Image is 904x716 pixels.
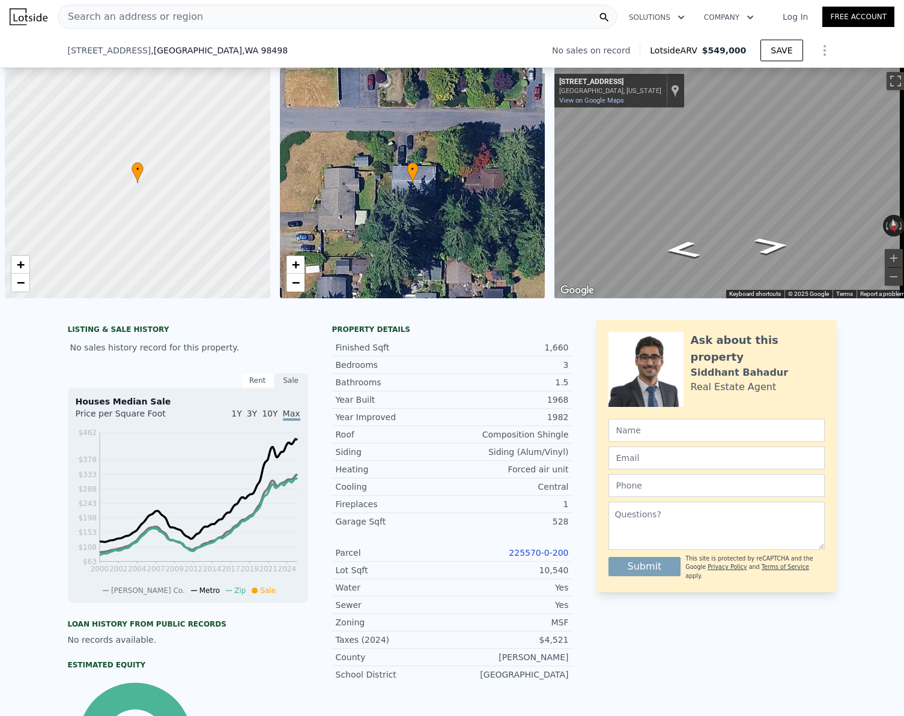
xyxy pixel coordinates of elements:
div: Ask about this property [691,332,825,366]
path: Go West, 110th St SW [740,233,804,259]
div: 1 [452,498,569,510]
div: 1982 [452,411,569,423]
span: Lotside ARV [650,44,702,56]
button: Company [694,7,763,28]
div: School District [336,669,452,681]
button: Show Options [813,38,837,62]
div: 3 [452,359,569,371]
div: Yes [452,582,569,594]
span: Search an address or region [58,10,203,24]
span: − [291,275,299,290]
div: Houses Median Sale [76,396,300,408]
tspan: 2007 [147,565,165,573]
tspan: 2012 [184,565,202,573]
tspan: 2017 [221,565,240,573]
input: Email [608,447,825,469]
tspan: 2000 [90,565,109,573]
a: Show location on map [671,84,679,97]
div: No records available. [68,634,308,646]
span: − [17,275,25,290]
div: 10,540 [452,564,569,576]
button: Zoom in [885,249,903,267]
a: Privacy Policy [708,564,747,570]
div: Parcel [336,547,452,559]
div: Rent [241,373,275,388]
span: 1Y [231,409,241,418]
div: Estimated Equity [68,660,308,670]
div: 528 [452,516,569,528]
div: [STREET_ADDRESS] [559,77,661,87]
div: 1.5 [452,376,569,388]
span: Zip [234,586,246,595]
tspan: 2004 [128,565,147,573]
span: [STREET_ADDRESS] [68,44,151,56]
a: Zoom in [11,256,29,274]
div: Fireplaces [336,498,452,510]
div: [GEOGRAPHIC_DATA], [US_STATE] [559,87,661,95]
div: This site is protected by reCAPTCHA and the Google and apply. [685,555,824,580]
span: , [GEOGRAPHIC_DATA] [151,44,288,56]
path: Go East, 110th St SW [651,237,715,262]
button: Submit [608,557,681,576]
tspan: $378 [78,456,97,464]
span: + [291,257,299,272]
div: Siding [336,446,452,458]
span: Sale [260,586,276,595]
div: Bathrooms [336,376,452,388]
button: Solutions [619,7,694,28]
div: Heating [336,463,452,475]
div: Siddhant Bahadur [691,366,789,380]
tspan: 2009 [165,565,184,573]
button: Reset the view [888,214,900,237]
tspan: $108 [78,543,97,552]
div: Roof [336,429,452,441]
span: [PERSON_NAME] Co. [111,586,185,595]
tspan: $243 [78,499,97,508]
tspan: $198 [78,514,97,522]
div: Real Estate Agent [691,380,777,394]
a: Free Account [822,7,894,27]
div: 1,660 [452,341,569,353]
span: $549,000 [702,46,747,55]
div: Cooling [336,481,452,493]
div: Water [336,582,452,594]
tspan: $333 [78,471,97,479]
a: 225570-0-200 [509,548,568,558]
div: Zoning [336,616,452,628]
a: Terms of Service [762,564,809,570]
span: © 2025 Google [788,290,829,297]
span: 10Y [262,409,278,418]
button: Keyboard shortcuts [729,290,781,298]
div: Loan history from public records [68,619,308,629]
div: Price per Square Foot [76,408,188,427]
tspan: 2021 [259,565,278,573]
tspan: $63 [83,558,97,566]
a: Log In [768,11,822,23]
tspan: $462 [78,429,97,437]
div: Yes [452,599,569,611]
span: • [132,164,144,175]
div: Finished Sqft [336,341,452,353]
button: SAVE [760,40,802,61]
div: 1968 [452,394,569,406]
input: Name [608,419,825,442]
tspan: $153 [78,528,97,537]
div: Year Improved [336,411,452,423]
div: • [132,162,144,183]
div: Sale [275,373,308,388]
span: 3Y [247,409,257,418]
div: County [336,651,452,663]
input: Phone [608,474,825,497]
div: $4,521 [452,634,569,646]
a: Zoom out [287,274,305,292]
tspan: 2002 [109,565,127,573]
div: Composition Shingle [452,429,569,441]
span: , WA 98498 [242,46,288,55]
div: Siding (Alum/Vinyl) [452,446,569,458]
div: Year Built [336,394,452,406]
div: [PERSON_NAME] [452,651,569,663]
a: Zoom in [287,256,305,274]
tspan: 2024 [278,565,296,573]
a: View on Google Maps [559,97,624,104]
div: Sewer [336,599,452,611]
